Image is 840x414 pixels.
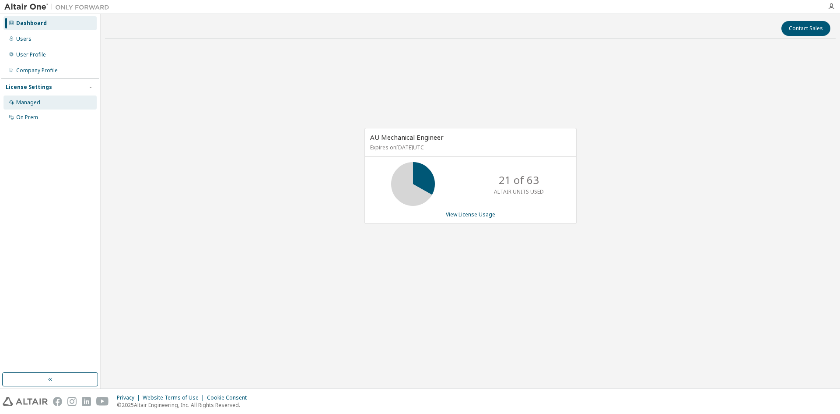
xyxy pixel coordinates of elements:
[494,188,544,195] p: ALTAIR UNITS USED
[3,397,48,406] img: altair_logo.svg
[67,397,77,406] img: instagram.svg
[16,114,38,121] div: On Prem
[53,397,62,406] img: facebook.svg
[16,20,47,27] div: Dashboard
[117,394,143,401] div: Privacy
[16,51,46,58] div: User Profile
[4,3,114,11] img: Altair One
[117,401,252,409] p: © 2025 Altair Engineering, Inc. All Rights Reserved.
[6,84,52,91] div: License Settings
[207,394,252,401] div: Cookie Consent
[96,397,109,406] img: youtube.svg
[370,144,569,151] p: Expires on [DATE] UTC
[499,173,539,188] p: 21 of 63
[16,67,58,74] div: Company Profile
[143,394,207,401] div: Website Terms of Use
[781,21,830,36] button: Contact Sales
[82,397,91,406] img: linkedin.svg
[16,99,40,106] div: Managed
[16,35,31,42] div: Users
[370,133,444,142] span: AU Mechanical Engineer
[446,211,495,218] a: View License Usage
